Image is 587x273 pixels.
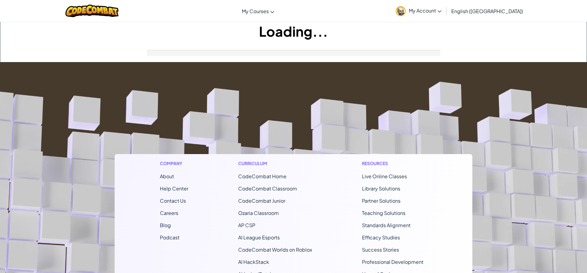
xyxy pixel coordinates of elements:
[409,7,441,14] span: My Account
[362,222,411,228] a: Standards Alignment
[160,234,179,241] a: Podcast
[160,160,188,167] h1: Company
[160,185,188,192] a: Help Center
[160,210,178,216] a: Careers
[0,22,587,41] h1: Loading...
[160,197,186,204] span: Contact Us
[242,8,269,14] span: My Courses
[160,222,171,228] a: Blog
[362,259,423,265] a: Professional Development
[362,173,407,179] a: Live Online Classes
[362,234,400,241] a: Efficacy Studies
[238,185,297,192] a: CodeCombat Classroom
[362,210,405,216] a: Teaching Solutions
[448,3,526,19] a: English ([GEOGRAPHIC_DATA])
[238,160,312,167] h1: Curriculum
[239,3,277,19] a: My Courses
[65,5,119,17] img: CodeCombat logo
[238,259,269,265] a: AI HackStack
[393,1,445,20] a: My Account
[362,160,427,167] h1: Resources
[238,210,279,216] a: Ozaria Classroom
[362,197,401,204] a: Partner Solutions
[238,222,255,228] a: AP CSP
[396,6,406,16] img: avatar
[238,246,312,253] a: CodeCombat Worlds on Roblox
[451,8,523,14] span: English ([GEOGRAPHIC_DATA])
[238,234,280,241] a: AI League Esports
[238,197,285,204] a: CodeCombat Junior
[362,185,400,192] a: Library Solutions
[238,173,286,179] span: CodeCombat Home
[362,246,399,253] a: Success Stories
[160,173,174,179] a: About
